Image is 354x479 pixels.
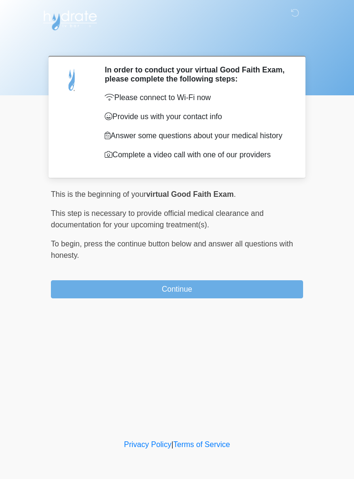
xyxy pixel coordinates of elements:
a: Terms of Service [173,440,230,448]
button: Continue [51,280,303,298]
h2: In order to conduct your virtual Good Faith Exam, please complete the following steps: [105,65,289,83]
span: To begin, [51,240,84,248]
span: This step is necessary to provide official medical clearance and documentation for your upcoming ... [51,209,264,229]
span: press the continue button below and answer all questions with honesty. [51,240,293,259]
p: Please connect to Wi-Fi now [105,92,289,103]
span: This is the beginning of your [51,190,146,198]
p: Complete a video call with one of our providers [105,149,289,161]
strong: virtual Good Faith Exam [146,190,234,198]
a: Privacy Policy [124,440,172,448]
img: Agent Avatar [58,65,87,94]
p: Answer some questions about your medical history [105,130,289,142]
a: | [171,440,173,448]
h1: ‎ ‎ ‎ ‎ [44,34,310,52]
img: Hydrate IV Bar - Flagstaff Logo [41,7,98,31]
span: . [234,190,236,198]
p: Provide us with your contact info [105,111,289,122]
